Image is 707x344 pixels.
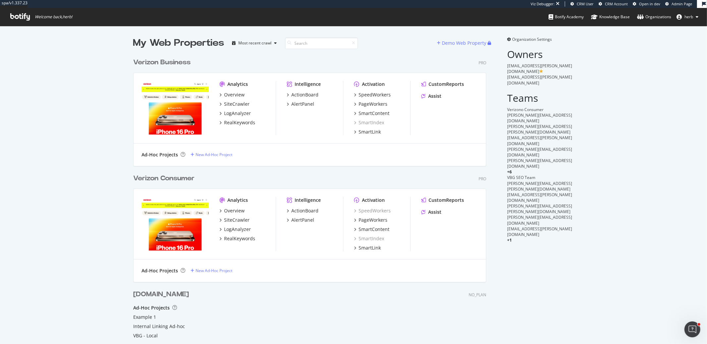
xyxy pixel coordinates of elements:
[479,60,486,66] div: Pro
[133,174,195,183] div: Verizon Consumer
[421,81,464,87] a: CustomReports
[507,181,572,192] span: [PERSON_NAME][EMAIL_ADDRESS][PERSON_NAME][DOMAIN_NAME]
[133,36,224,50] div: My Web Properties
[224,101,250,107] div: SiteCrawler
[227,81,248,87] div: Analytics
[599,1,628,7] a: CRM Account
[665,1,692,7] a: Admin Page
[362,197,385,203] div: Activation
[428,209,442,215] div: Assist
[354,245,381,251] a: SmartLink
[354,235,384,242] div: SmartIndex
[359,226,389,233] div: SmartContent
[421,93,442,99] a: Assist
[359,217,387,223] div: PageWorkers
[133,332,158,339] a: VBG - Local
[354,207,391,214] a: SpeedWorkers
[239,41,272,45] div: Most recent crawl
[219,207,245,214] a: Overview
[287,217,314,223] a: AlertPanel
[133,174,197,183] a: Verizon Consumer
[591,14,630,20] div: Knowledge Base
[605,1,628,6] span: CRM Account
[354,101,387,107] a: PageWorkers
[507,226,572,237] span: [EMAIL_ADDRESS][PERSON_NAME][DOMAIN_NAME]
[219,226,251,233] a: LogAnalyzer
[359,245,381,251] div: SmartLink
[507,146,572,158] span: [PERSON_NAME][EMAIL_ADDRESS][DOMAIN_NAME]
[354,217,387,223] a: PageWorkers
[507,74,572,86] span: [EMAIL_ADDRESS][PERSON_NAME][DOMAIN_NAME]
[359,110,389,117] div: SmartContent
[507,135,572,146] span: [EMAIL_ADDRESS][PERSON_NAME][DOMAIN_NAME]
[291,91,319,98] div: ActionBoard
[637,8,671,26] a: Organizations
[531,1,555,7] div: Viz Debugger:
[354,119,384,126] a: SmartIndex
[639,1,660,6] span: Open in dev
[354,226,389,233] a: SmartContent
[295,197,321,203] div: Intelligence
[512,36,552,42] span: Organization Settings
[295,81,321,87] div: Intelligence
[507,214,572,226] span: [PERSON_NAME][EMAIL_ADDRESS][DOMAIN_NAME]
[637,14,671,20] div: Organizations
[142,267,178,274] div: Ad-Hoc Projects
[287,91,319,98] a: ActionBoard
[227,197,248,203] div: Analytics
[35,14,72,20] span: Welcome back, herb !
[672,1,692,6] span: Admin Page
[362,81,385,87] div: Activation
[359,91,391,98] div: SpeedWorkers
[196,268,232,273] div: New Ad-Hoc Project
[633,1,660,7] a: Open in dev
[133,58,193,67] a: Verizon Business
[219,235,255,242] a: RealKeywords
[224,110,251,117] div: LogAnalyzer
[429,197,464,203] div: CustomReports
[133,305,170,311] div: Ad-Hoc Projects
[354,91,391,98] a: SpeedWorkers
[133,323,185,330] a: Internal Linking Ad-hoc
[507,192,572,203] span: [EMAIL_ADDRESS][PERSON_NAME][DOMAIN_NAME]
[469,292,486,298] div: NO_PLAN
[507,169,512,175] span: + 6
[421,197,464,203] a: CustomReports
[219,217,250,223] a: SiteCrawler
[133,314,156,320] a: Example 1
[429,81,464,87] div: CustomReports
[224,207,245,214] div: Overview
[507,175,574,180] div: VBG SEO Team
[133,290,189,299] div: [DOMAIN_NAME]
[507,158,572,169] span: [PERSON_NAME][EMAIL_ADDRESS][DOMAIN_NAME]
[507,63,572,74] span: [EMAIL_ADDRESS][PERSON_NAME][DOMAIN_NAME]
[549,14,584,20] div: Botify Academy
[287,207,319,214] a: ActionBoard
[219,91,245,98] a: Overview
[224,91,245,98] div: Overview
[570,1,594,7] a: CRM User
[591,8,630,26] a: Knowledge Base
[354,129,381,135] a: SmartLink
[507,107,574,112] div: Verizono Consumer
[507,49,574,60] h2: Owners
[142,197,209,251] img: verizon.com
[224,235,255,242] div: RealKeywords
[359,101,387,107] div: PageWorkers
[437,40,488,46] a: Demo Web Property
[142,151,178,158] div: Ad-Hoc Projects
[442,40,487,46] div: Demo Web Property
[507,112,572,124] span: [PERSON_NAME][EMAIL_ADDRESS][DOMAIN_NAME]
[507,124,572,135] span: [PERSON_NAME][EMAIL_ADDRESS][PERSON_NAME][DOMAIN_NAME]
[437,38,488,48] button: Demo Web Property
[230,38,280,48] button: Most recent crawl
[191,268,232,273] a: New Ad-Hoc Project
[191,152,232,157] a: New Ad-Hoc Project
[142,81,209,135] img: Verizon.com/business
[671,12,704,22] button: herb
[224,217,250,223] div: SiteCrawler
[684,14,693,20] span: herb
